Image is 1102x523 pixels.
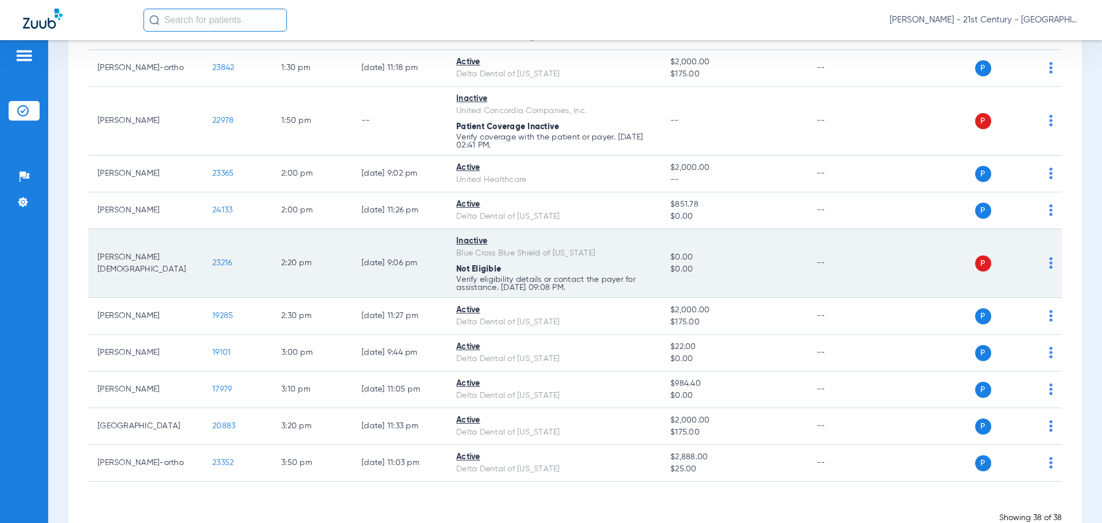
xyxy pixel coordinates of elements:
[456,341,652,353] div: Active
[15,49,33,63] img: hamburger-icon
[456,414,652,427] div: Active
[456,56,652,68] div: Active
[272,445,352,482] td: 3:50 PM
[670,251,798,264] span: $0.00
[670,199,798,211] span: $851.78
[212,422,235,430] span: 20883
[456,378,652,390] div: Active
[352,229,447,298] td: [DATE] 9:06 PM
[1049,457,1053,468] img: group-dot-blue.svg
[88,298,203,335] td: [PERSON_NAME]
[456,463,652,475] div: Delta Dental of [US_STATE]
[212,312,233,320] span: 19285
[808,156,885,192] td: --
[88,445,203,482] td: [PERSON_NAME]-ortho
[272,192,352,229] td: 2:00 PM
[456,211,652,223] div: Delta Dental of [US_STATE]
[975,255,991,272] span: P
[456,353,652,365] div: Delta Dental of [US_STATE]
[975,455,991,471] span: P
[670,316,798,328] span: $175.00
[352,298,447,335] td: [DATE] 11:27 PM
[88,87,203,156] td: [PERSON_NAME]
[456,427,652,439] div: Delta Dental of [US_STATE]
[670,117,679,125] span: --
[808,87,885,156] td: --
[352,335,447,371] td: [DATE] 9:44 PM
[670,211,798,223] span: $0.00
[670,264,798,276] span: $0.00
[975,60,991,76] span: P
[808,371,885,408] td: --
[975,345,991,361] span: P
[456,162,652,174] div: Active
[212,117,234,125] span: 22978
[23,9,63,29] img: Zuub Logo
[88,408,203,445] td: [GEOGRAPHIC_DATA]
[88,156,203,192] td: [PERSON_NAME]
[670,304,798,316] span: $2,000.00
[1049,347,1053,358] img: group-dot-blue.svg
[456,276,652,292] p: Verify eligibility details or contact the payer for assistance. [DATE] 09:08 PM.
[456,174,652,186] div: United Healthcare
[272,335,352,371] td: 3:00 PM
[456,93,652,105] div: Inactive
[1049,257,1053,269] img: group-dot-blue.svg
[352,50,447,87] td: [DATE] 11:18 PM
[352,87,447,156] td: --
[88,229,203,298] td: [PERSON_NAME][DEMOGRAPHIC_DATA]
[212,259,232,267] span: 23216
[456,133,652,149] p: Verify coverage with the patient or payer. [DATE] 02:41 PM.
[352,192,447,229] td: [DATE] 11:26 PM
[272,371,352,408] td: 3:10 PM
[456,265,501,273] span: Not Eligible
[352,408,447,445] td: [DATE] 11:33 PM
[975,113,991,129] span: P
[1049,383,1053,395] img: group-dot-blue.svg
[808,445,885,482] td: --
[272,50,352,87] td: 1:30 PM
[670,162,798,174] span: $2,000.00
[670,68,798,80] span: $175.00
[456,390,652,402] div: Delta Dental of [US_STATE]
[975,166,991,182] span: P
[272,229,352,298] td: 2:20 PM
[212,459,234,467] span: 23352
[1049,62,1053,73] img: group-dot-blue.svg
[212,348,231,357] span: 19101
[149,15,160,25] img: Search Icon
[808,229,885,298] td: --
[975,382,991,398] span: P
[88,50,203,87] td: [PERSON_NAME]-ortho
[212,206,232,214] span: 24133
[352,445,447,482] td: [DATE] 11:03 PM
[890,14,1079,26] span: [PERSON_NAME] - 21st Century - [GEOGRAPHIC_DATA]
[272,298,352,335] td: 2:30 PM
[808,335,885,371] td: --
[456,199,652,211] div: Active
[670,427,798,439] span: $175.00
[272,156,352,192] td: 2:00 PM
[212,385,232,393] span: 17979
[1049,420,1053,432] img: group-dot-blue.svg
[456,235,652,247] div: Inactive
[975,203,991,219] span: P
[212,64,234,72] span: 23842
[456,451,652,463] div: Active
[88,192,203,229] td: [PERSON_NAME]
[1049,204,1053,216] img: group-dot-blue.svg
[808,298,885,335] td: --
[272,408,352,445] td: 3:20 PM
[670,414,798,427] span: $2,000.00
[670,378,798,390] span: $984.40
[212,169,234,177] span: 23365
[272,87,352,156] td: 1:50 PM
[999,514,1062,522] span: Showing 38 of 38
[808,408,885,445] td: --
[670,451,798,463] span: $2,888.00
[808,50,885,87] td: --
[88,371,203,408] td: [PERSON_NAME]
[808,192,885,229] td: --
[456,247,652,259] div: Blue Cross Blue Shield of [US_STATE]
[975,419,991,435] span: P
